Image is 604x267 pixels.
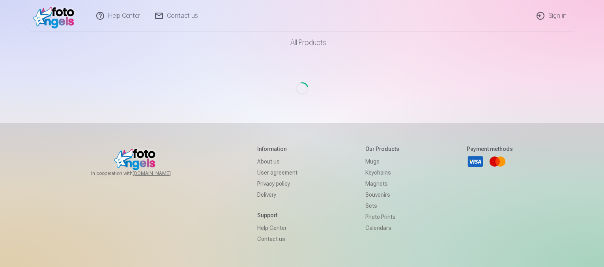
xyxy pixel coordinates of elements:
a: All products [268,32,336,54]
a: User agreement [257,167,297,178]
a: Calendars [365,222,399,233]
span: In cooperation with [91,170,190,177]
a: [DOMAIN_NAME] [133,170,190,177]
a: Delivery [257,189,297,200]
a: Photo prints [365,211,399,222]
a: Contact us [257,233,297,244]
a: Visa [467,153,484,170]
a: Privacy policy [257,178,297,189]
a: Mastercard [489,153,506,170]
h5: Support [257,211,297,219]
img: /v1 [33,3,79,28]
a: Souvenirs [365,189,399,200]
h5: Payment methods [467,145,513,153]
a: Keychains [365,167,399,178]
a: Mugs [365,156,399,167]
h5: Our products [365,145,399,153]
a: Magnets [365,178,399,189]
h5: Information [257,145,297,153]
a: Sets [365,200,399,211]
a: Help Center [257,222,297,233]
a: About us [257,156,297,167]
